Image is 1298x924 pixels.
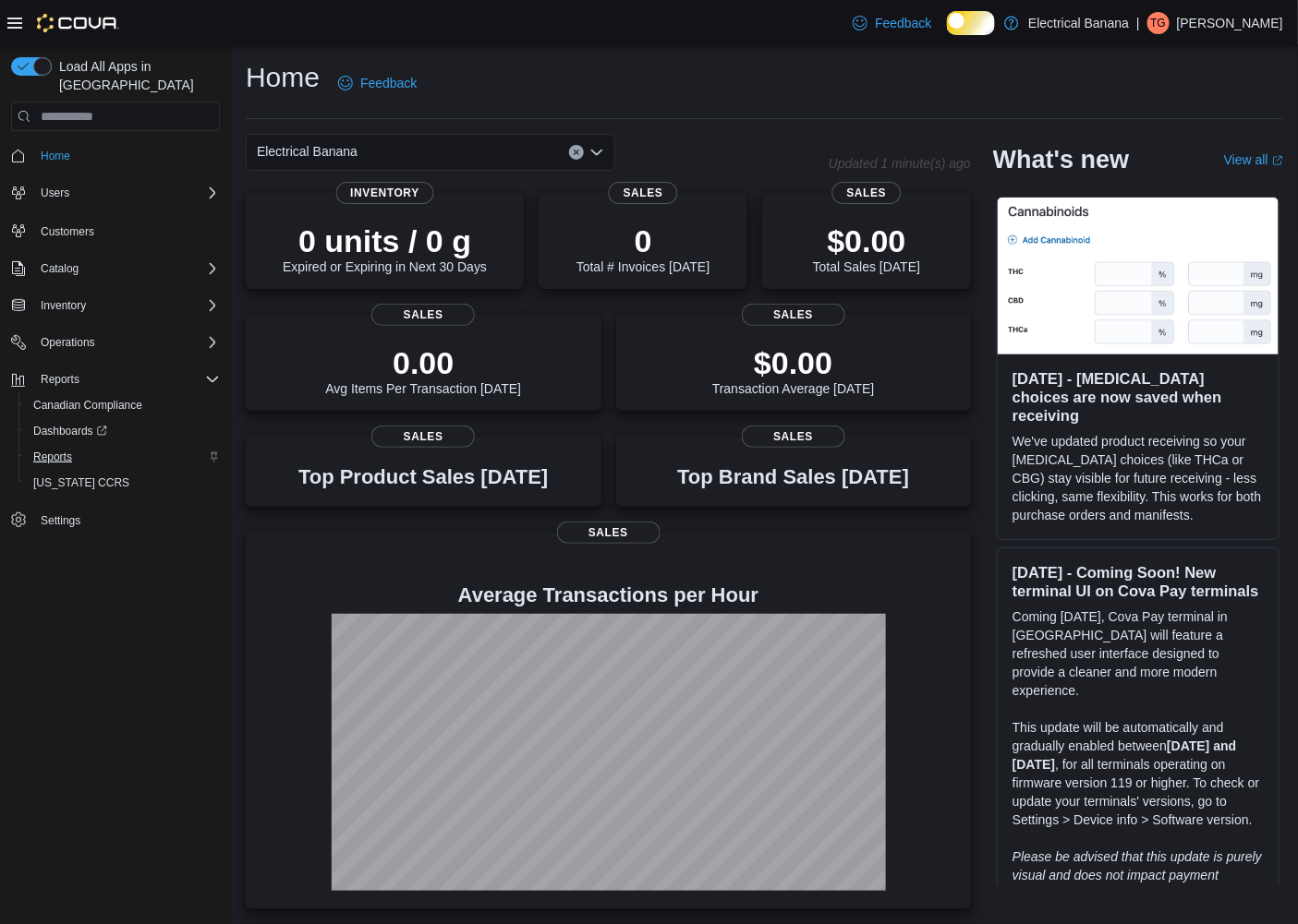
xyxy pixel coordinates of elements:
[41,335,95,350] span: Operations
[335,182,434,204] span: Inventory
[33,368,87,390] button: Reports
[325,344,521,396] div: Avg Items Per Transaction [DATE]
[33,221,102,243] a: Customers
[26,446,79,468] a: Reports
[1013,607,1264,700] p: Coming [DATE], Cova Pay terminal in [GEOGRAPHIC_DATA] will feature a refreshed user interface des...
[1013,738,1237,772] strong: [DATE] and [DATE]
[41,186,69,200] span: Users
[283,222,487,274] div: Expired or Expiring in Next 30 Days
[360,74,417,92] span: Feedback
[52,57,220,94] span: Load All Apps in [GEOGRAPHIC_DATA]
[33,144,220,167] span: Home
[1028,12,1129,34] p: Electrical Banana
[829,156,971,171] p: Updated 1 minute(s) ago
[33,509,220,532] span: Settings
[41,513,80,528] span: Settings
[37,14,119,32] img: Cova
[33,510,88,532] a: Settings
[18,444,227,470] button: Reports
[4,293,227,318] button: Inventory
[993,145,1129,174] h2: What's new
[26,394,220,416] span: Canadian Compliance
[1013,432,1264,524] p: We've updated product receiving so your [MEDICAL_DATA] choices (like THCa or CBG) stay visible fo...
[712,344,875,381] p: $0.00
[1136,12,1140,34] p: |
[41,261,79,276] span: Catalog
[41,372,79,387] span: Reports
[325,344,521,381] p: 0.00
[26,394,150,416] a: Canadian Compliance
[33,475,129,490] span: [US_STATE] CCRS
[947,11,996,35] input: Dark Mode
[33,258,220,280] span: Catalog
[742,426,845,448] span: Sales
[26,446,220,468] span: Reports
[33,258,86,280] button: Catalog
[33,331,103,354] button: Operations
[26,472,220,494] span: Washington CCRS
[813,222,920,259] p: $0.00
[261,584,956,606] h4: Average Transactions per Hour
[845,5,939,42] a: Feedback
[947,35,948,36] span: Dark Mode
[677,466,909,488] h3: Top Brand Sales [DATE]
[26,472,137,494] a: [US_STATE] CCRS
[1151,12,1167,34] span: TG
[331,65,424,102] a: Feedback
[18,418,227,444] a: Dashboards
[41,298,86,313] span: Inventory
[4,217,227,244] button: Customers
[1147,12,1170,34] div: Ted Gzebb
[589,145,604,160] button: Open list of options
[371,426,475,448] span: Sales
[832,182,902,204] span: Sales
[1013,369,1264,425] h3: [DATE] - [MEDICAL_DATA] choices are now saved when receiving
[18,392,227,418] button: Canadian Compliance
[33,294,220,317] span: Inventory
[4,330,227,355] button: Operations
[11,135,220,582] nav: Complex example
[4,180,227,206] button: Users
[4,366,227,392] button: Reports
[33,398,142,413] span: Canadian Compliance
[4,507,227,534] button: Settings
[41,149,70,163] span: Home
[33,294,93,317] button: Inventory
[26,420,115,442] a: Dashboards
[4,142,227,169] button: Home
[875,14,931,32] span: Feedback
[371,304,475,326] span: Sales
[1013,718,1264,829] p: This update will be automatically and gradually enabled between , for all terminals operating on ...
[257,140,358,162] span: Electrical Banana
[18,470,227,496] button: [US_STATE] CCRS
[569,145,584,160] button: Clear input
[33,182,220,204] span: Users
[712,344,875,396] div: Transaction Average [DATE]
[26,420,220,442] span: Dashboards
[4,256,227,282] button: Catalog
[576,222,710,274] div: Total # Invoices [DATE]
[742,304,845,326] span: Sales
[1224,152,1283,167] a: View allExternal link
[298,466,548,488] h3: Top Product Sales [DATE]
[33,450,72,464] span: Reports
[609,182,678,204] span: Sales
[33,331,220,354] span: Operations
[33,145,78,167] a: Home
[33,219,220,242] span: Customers
[1272,155,1283,166] svg: External link
[246,59,320,96] h1: Home
[33,368,220,390] span: Reports
[1013,563,1264,600] h3: [DATE] - Coming Soon! New terminal UI on Cova Pay terminals
[33,182,77,204] button: Users
[557,522,661,544] span: Sales
[813,222,920,274] div: Total Sales [DATE]
[33,424,107,438] span: Dashboards
[1177,12,1283,34] p: [PERSON_NAME]
[283,222,487,259] p: 0 units / 0 g
[576,222,710,259] p: 0
[1013,849,1262,901] em: Please be advised that this update is purely visual and does not impact payment functionality.
[41,224,94,239] span: Customers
